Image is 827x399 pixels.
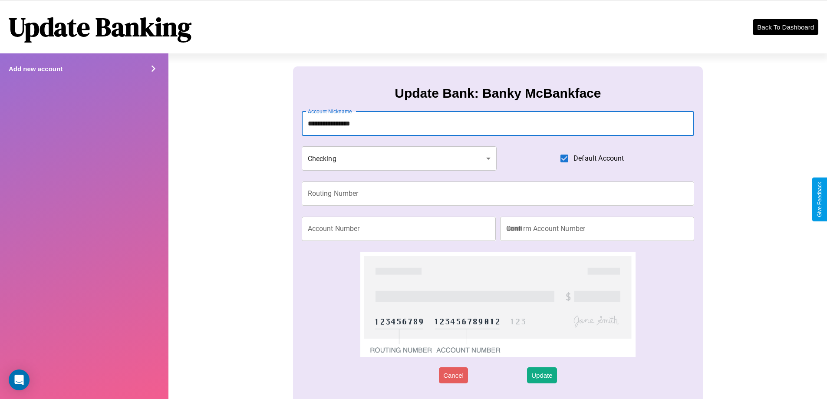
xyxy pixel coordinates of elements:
h3: Update Bank: Banky McBankface [395,86,601,101]
button: Back To Dashboard [753,19,818,35]
div: Give Feedback [817,182,823,217]
span: Default Account [573,153,624,164]
div: Open Intercom Messenger [9,369,30,390]
h4: Add new account [9,65,63,73]
h1: Update Banking [9,9,191,45]
label: Account Nickname [308,108,352,115]
div: Checking [302,146,497,171]
img: check [360,252,635,357]
button: Update [527,367,557,383]
button: Cancel [439,367,468,383]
